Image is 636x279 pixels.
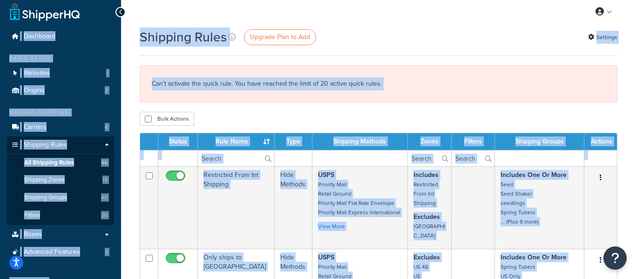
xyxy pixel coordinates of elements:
span: 2 [105,248,108,256]
li: All Shipping Rules [7,154,114,171]
span: Shipping Groups [24,194,67,202]
span: 13 [102,176,108,184]
span: Filters [24,211,40,219]
span: Origins [24,87,45,95]
span: Websites [24,69,50,77]
th: Actions [584,133,617,150]
th: Filters [452,133,495,150]
strong: Excludes [413,212,440,222]
small: Seed Seed Shaker seedlings Spring Tubers ... (Plus 9 more) [501,180,539,226]
a: Filters 26 [7,207,114,224]
div: Basic Setup [7,54,114,62]
small: Priority Mail Retail Ground Priority Mail Flat Rate Envelope Priority Mail Express International [318,180,400,217]
a: Carriers 4 [7,119,114,136]
input: Search [198,150,274,166]
strong: USPS [318,170,334,180]
span: 40 [101,194,108,202]
th: Rule Name : activate to sort column ascending [198,133,275,150]
span: 4 [105,123,108,131]
a: ShipperHQ Home [10,2,80,21]
td: Hide Methods [275,166,313,249]
th: Shipping Groups [495,133,584,150]
th: Zones [408,133,452,150]
span: 46 [101,159,108,167]
div: Manage Shipping [7,109,114,116]
th: Shipping Methods [312,133,407,150]
li: Carriers [7,119,114,136]
strong: Excludes [413,252,440,262]
a: View More [318,222,345,231]
li: Filters [7,207,114,224]
a: Advanced Features 2 [7,244,114,261]
strong: Includes One Or More [501,252,567,262]
span: Advanced Features [24,248,80,256]
th: Status [158,133,198,150]
span: Upgrade Plan to Add [250,32,310,42]
span: Boxes [24,231,42,238]
a: Origins 2 [7,82,114,99]
input: Search [452,150,494,166]
a: Upgrade Plan to Add [244,29,316,45]
span: Shipping Zones [24,176,65,184]
li: Advanced Features [7,244,114,261]
input: Search [408,150,451,166]
li: Origins [7,82,114,99]
strong: Includes One Or More [501,170,567,180]
span: Dashboard [24,33,55,41]
span: All Shipping Rules [24,159,74,167]
li: Websites [7,65,114,82]
a: Shipping Groups 40 [7,189,114,206]
span: Carriers [24,123,47,131]
a: Dashboard [7,28,114,45]
a: Shipping Zones 13 [7,171,114,189]
strong: Includes [413,170,439,180]
th: Type [275,133,313,150]
small: [GEOGRAPHIC_DATA] [413,222,445,240]
td: Restricted From Int Shipping [198,166,275,249]
li: Shipping Zones [7,171,114,189]
small: Restricted From Int Shipping [413,180,438,207]
a: Websites 1 [7,65,114,82]
span: 2 [105,87,108,95]
span: Shipping Rules [24,141,67,149]
a: Settings [588,31,617,44]
button: Bulk Actions [140,112,194,126]
button: Open Resource Center [603,246,627,270]
h1: Shipping Rules [140,28,227,46]
span: 26 [101,211,108,219]
strong: USPS [318,252,334,262]
span: 1 [106,69,108,77]
a: Boxes [7,226,114,243]
li: Shipping Groups [7,189,114,206]
li: Shipping Rules [7,136,114,225]
a: Shipping Rules [7,136,114,154]
a: All Shipping Rules 46 [7,154,114,171]
div: Can't activate the quick rule. You have reached the limit of 20 active quick rules. [140,65,617,102]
